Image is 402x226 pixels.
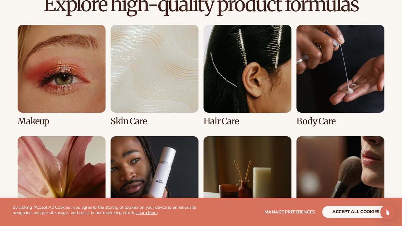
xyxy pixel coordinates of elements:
[111,116,198,126] h3: Skin Care
[13,205,201,216] p: By clicking "Accept All Cookies", you agree to the storing of cookies on your device to enhance s...
[136,210,158,216] a: Learn More
[264,206,315,218] button: Manage preferences
[322,206,389,218] button: accept all cookies
[18,25,106,126] div: 1 / 8
[296,25,384,126] div: 4 / 8
[18,116,106,126] h3: Makeup
[204,116,291,126] h3: Hair Care
[296,116,384,126] h3: Body Care
[111,25,198,126] div: 2 / 8
[380,205,395,220] div: Open Intercom Messenger
[204,25,291,126] div: 3 / 8
[264,209,315,215] span: Manage preferences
